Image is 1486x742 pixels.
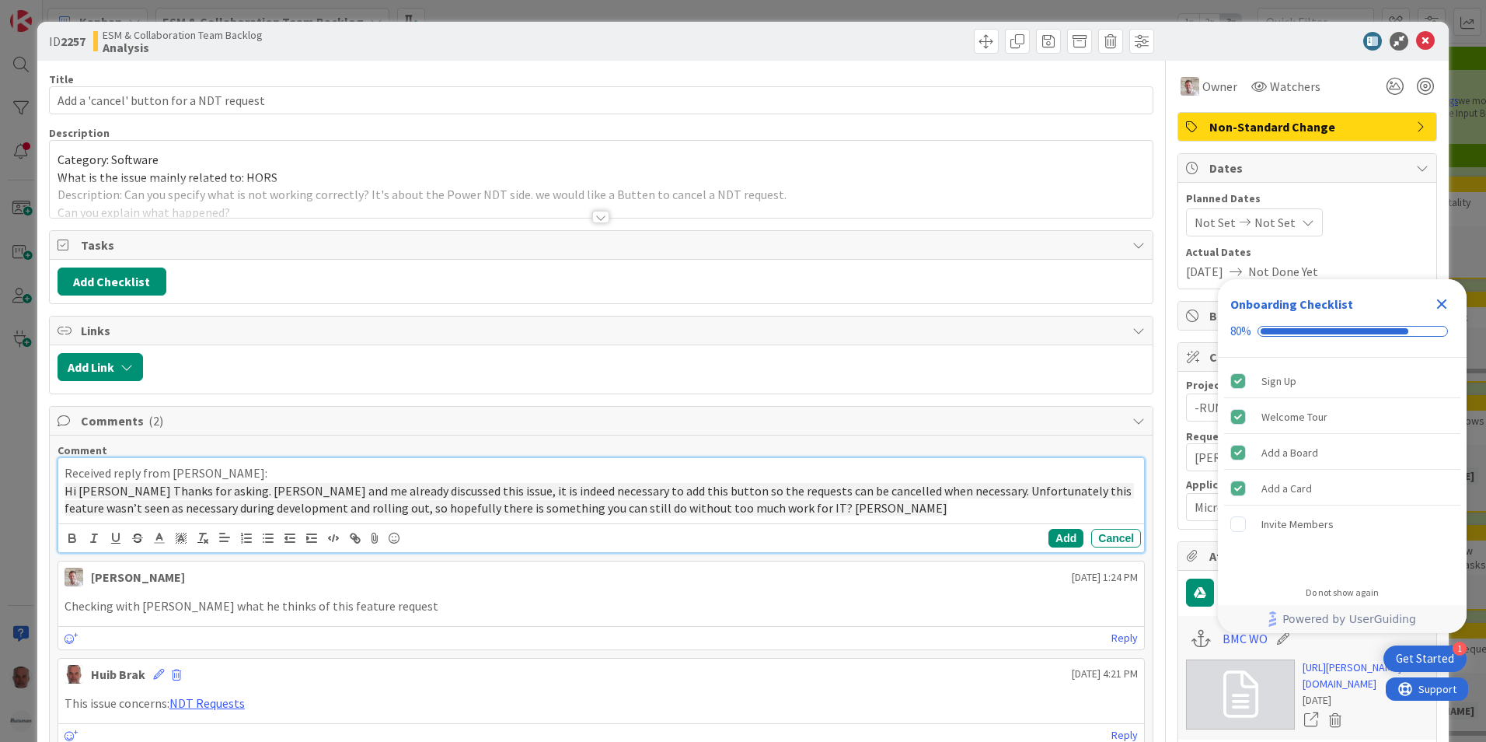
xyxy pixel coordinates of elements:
[1303,660,1428,692] a: [URL][PERSON_NAME][DOMAIN_NAME]
[1261,372,1296,390] div: Sign Up
[1270,77,1320,96] span: Watchers
[1230,295,1353,313] div: Onboarding Checklist
[1072,569,1138,586] span: [DATE] 1:24 PM
[33,2,71,21] span: Support
[58,443,107,457] span: Comment
[103,41,263,54] b: Analysis
[81,411,1125,430] span: Comments
[65,597,1138,615] p: Checking with [PERSON_NAME] what he thinks of this feature request
[91,665,145,684] div: Huib Brak
[1383,646,1467,672] div: Open Get Started checklist, remaining modules: 1
[65,665,83,684] img: HB
[65,483,1134,516] span: Hi [PERSON_NAME] Thanks for asking. [PERSON_NAME] and me already discussed this issue, it is inde...
[1261,479,1312,498] div: Add a Card
[81,321,1125,340] span: Links
[81,236,1125,254] span: Tasks
[1303,692,1428,709] div: [DATE]
[1224,471,1460,506] div: Add a Card is complete.
[1429,292,1454,317] div: Close Checklist
[1223,629,1268,648] a: BMC WO
[1396,651,1454,667] div: Get Started
[1048,529,1083,548] button: Add
[1195,496,1394,518] span: Microsoft 365
[1230,324,1251,338] div: 80%
[1218,279,1467,633] div: Checklist Container
[1072,666,1138,682] span: [DATE] 4:21 PM
[1254,213,1296,232] span: Not Set
[1303,710,1320,730] a: Open
[1453,642,1467,656] div: 1
[1186,244,1428,261] span: Actual Dates
[1224,507,1460,541] div: Invite Members is incomplete.
[1195,397,1394,418] span: -RUN-
[1218,605,1467,633] div: Footer
[1261,408,1327,426] div: Welcome Tour
[1186,262,1223,281] span: [DATE]
[58,152,159,167] span: Category: Software
[148,413,163,429] span: ( 2 )
[1209,159,1408,177] span: Dates
[103,29,263,41] span: ESM & Collaboration Team Backlog
[1186,479,1428,490] div: Application (ESM)
[1224,436,1460,470] div: Add a Board is complete.
[169,695,245,711] a: NDT Requests
[65,464,1138,482] p: Received reply from [PERSON_NAME]:
[1209,547,1408,565] span: Attachments
[1209,348,1408,366] span: Custom Fields
[1248,262,1318,281] span: Not Done Yet
[1218,358,1467,576] div: Checklist items
[1282,610,1416,628] span: Powered by UserGuiding
[1209,117,1408,136] span: Non-Standard Change
[49,126,110,140] span: Description
[1186,191,1428,207] span: Planned Dates
[58,268,166,296] button: Add Checklist
[1202,77,1237,96] span: Owner
[91,568,185,586] div: [PERSON_NAME]
[1226,605,1459,633] a: Powered by UserGuiding
[1195,213,1236,232] span: Not Set
[61,33,85,49] b: 2257
[1306,586,1379,599] div: Do not show again
[65,695,1138,712] p: This issue concerns:
[1209,306,1408,325] span: Block
[1230,324,1454,338] div: Checklist progress: 80%
[65,568,83,586] img: Rd
[1186,429,1240,443] label: Requester
[1261,443,1318,462] div: Add a Board
[1181,77,1199,96] img: Rd
[49,72,74,86] label: Title
[1186,380,1428,390] div: Project
[1224,364,1460,398] div: Sign Up is complete.
[49,32,85,51] span: ID
[1111,628,1138,648] a: Reply
[1091,529,1141,548] button: Cancel
[58,170,277,185] span: What is the issue mainly related to: HORS
[1224,400,1460,434] div: Welcome Tour is complete.
[58,353,143,381] button: Add Link
[49,86,1153,114] input: type card name here...
[1261,515,1334,534] div: Invite Members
